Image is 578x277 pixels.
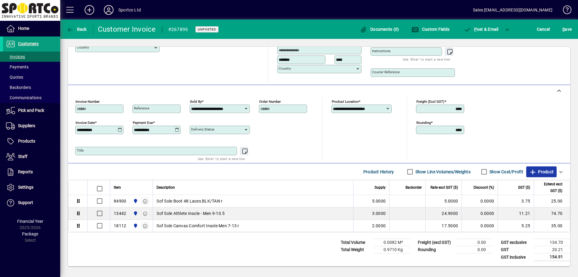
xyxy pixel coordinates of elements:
span: Sof Sole Canvas Comfort Insole Men 7-13 r [157,223,239,229]
td: Total Volume [338,239,374,246]
div: #267895 [168,25,188,34]
button: Documents (0) [359,24,401,35]
a: Pick and Pack [3,103,60,118]
mat-label: Order number [259,99,281,104]
span: ost & Email [464,27,499,32]
span: Customers [18,41,39,46]
a: Knowledge Base [558,1,570,21]
button: Cancel [535,24,552,35]
span: S [562,27,565,32]
span: Support [18,200,33,205]
span: Staff [18,154,27,159]
span: Discount (%) [474,184,494,191]
mat-label: Sold by [190,99,202,104]
span: Package [22,231,38,236]
span: Suppliers [18,123,35,128]
td: 74.70 [534,207,570,220]
mat-label: Invoice date [76,121,95,125]
td: 35.00 [534,220,570,232]
mat-label: Country [279,66,291,71]
span: Products [18,139,35,143]
div: 5.0000 [429,198,458,204]
div: Customer Invoice [98,24,156,34]
span: Sportco Ltd Warehouse [132,198,138,204]
span: Backorder [406,184,422,191]
label: Show Line Volumes/Weights [414,169,471,175]
div: Sales [EMAIL_ADDRESS][DOMAIN_NAME] [473,5,552,15]
td: 0.0000 [461,220,498,232]
td: 25.00 [534,195,570,207]
button: Back [65,24,88,35]
span: GST ($) [518,184,530,191]
a: Products [3,134,60,149]
a: Suppliers [3,118,60,134]
td: Freight (excl GST) [415,239,457,246]
mat-hint: Use 'Enter' to start a new line [198,155,245,162]
span: Pick and Pack [18,108,44,113]
span: 3.0000 [372,210,386,216]
span: Financial Year [17,219,43,224]
a: Staff [3,149,60,164]
td: 0.0000 [461,207,498,220]
td: 11.21 [498,207,534,220]
div: Sportco Ltd [118,5,141,15]
span: Invoices [6,54,25,59]
td: 134.70 [534,239,570,246]
span: ave [562,24,572,34]
span: Settings [18,185,33,190]
span: Sportco Ltd Warehouse [132,210,138,217]
span: Rate excl GST ($) [430,184,458,191]
span: Description [157,184,175,191]
button: Product History [361,166,396,177]
button: Save [561,24,573,35]
span: Backorders [6,85,31,90]
td: 3.75 [498,195,534,207]
mat-label: Product location [332,99,359,104]
mat-label: Country [77,45,89,49]
td: 0.00 [457,239,493,246]
td: GST inclusive [498,253,534,261]
mat-label: Payment due [133,121,153,125]
a: Backorders [3,82,60,93]
button: Post & Email [461,24,502,35]
a: Support [3,195,60,210]
div: 18112 [114,223,126,229]
td: 0.0000 [461,195,498,207]
span: Item [114,184,121,191]
span: Extend excl GST ($) [538,181,562,194]
td: GST exclusive [498,239,534,246]
a: Invoices [3,52,60,62]
span: Product History [363,167,394,177]
span: 2.0000 [372,223,386,229]
span: Payments [6,65,29,69]
td: 0.00 [457,246,493,253]
app-page-header-button: Back [60,24,93,35]
span: Sof Sole Athlete Insole - Men 9-10.5 [157,210,225,216]
td: Total Weight [338,246,374,253]
span: Reports [18,169,33,174]
td: 154.91 [534,253,570,261]
mat-label: Courier Reference [372,70,400,74]
a: Payments [3,62,60,72]
div: 13442 [114,210,126,216]
span: Unposted [198,27,216,31]
div: 24.9000 [429,210,458,216]
span: P [474,27,477,32]
a: Communications [3,93,60,103]
mat-hint: Use 'Enter' to start a new line [403,56,450,63]
button: Custom Fields [410,24,451,35]
td: 0.9710 Kg [374,246,410,253]
mat-label: Instructions [372,49,390,53]
button: Profile [99,5,118,15]
span: Cancel [537,24,550,34]
td: 5.25 [498,220,534,232]
span: Quotes [6,75,23,80]
td: 0.0082 M³ [374,239,410,246]
td: GST [498,246,534,253]
mat-label: Invoice number [76,99,100,104]
span: Back [67,27,87,32]
div: 84900 [114,198,126,204]
span: Custom Fields [412,27,449,32]
button: Product [526,166,557,177]
button: Add [80,5,99,15]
